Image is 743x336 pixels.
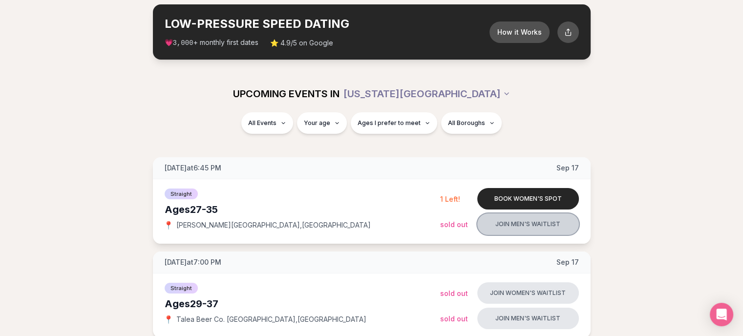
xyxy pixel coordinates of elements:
[440,315,468,323] span: Sold Out
[477,282,579,304] button: Join women's waitlist
[176,220,371,230] span: [PERSON_NAME][GEOGRAPHIC_DATA] , [GEOGRAPHIC_DATA]
[297,112,347,134] button: Your age
[165,257,221,267] span: [DATE] at 7:00 PM
[165,38,258,48] span: 💗 + monthly first dates
[173,39,193,47] span: 3,000
[440,289,468,297] span: Sold Out
[441,112,502,134] button: All Boroughs
[440,220,468,229] span: Sold Out
[233,87,340,101] span: UPCOMING EVENTS IN
[165,297,440,311] div: Ages 29-37
[556,257,579,267] span: Sep 17
[165,163,221,173] span: [DATE] at 6:45 PM
[165,283,198,294] span: Straight
[358,119,421,127] span: Ages I prefer to meet
[304,119,330,127] span: Your age
[351,112,437,134] button: Ages I prefer to meet
[477,213,579,235] button: Join men's waitlist
[556,163,579,173] span: Sep 17
[489,21,550,43] button: How it Works
[710,303,733,326] div: Open Intercom Messenger
[270,38,333,48] span: ⭐ 4.9/5 on Google
[176,315,366,324] span: Talea Beer Co. [GEOGRAPHIC_DATA] , [GEOGRAPHIC_DATA]
[165,315,172,323] span: 📍
[343,83,510,105] button: [US_STATE][GEOGRAPHIC_DATA]
[165,203,440,216] div: Ages 27-35
[241,112,293,134] button: All Events
[448,119,485,127] span: All Boroughs
[165,189,198,199] span: Straight
[165,221,172,229] span: 📍
[477,308,579,329] button: Join men's waitlist
[440,195,460,203] span: 1 Left!
[248,119,276,127] span: All Events
[477,188,579,210] button: Book women's spot
[165,16,489,32] h2: LOW-PRESSURE SPEED DATING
